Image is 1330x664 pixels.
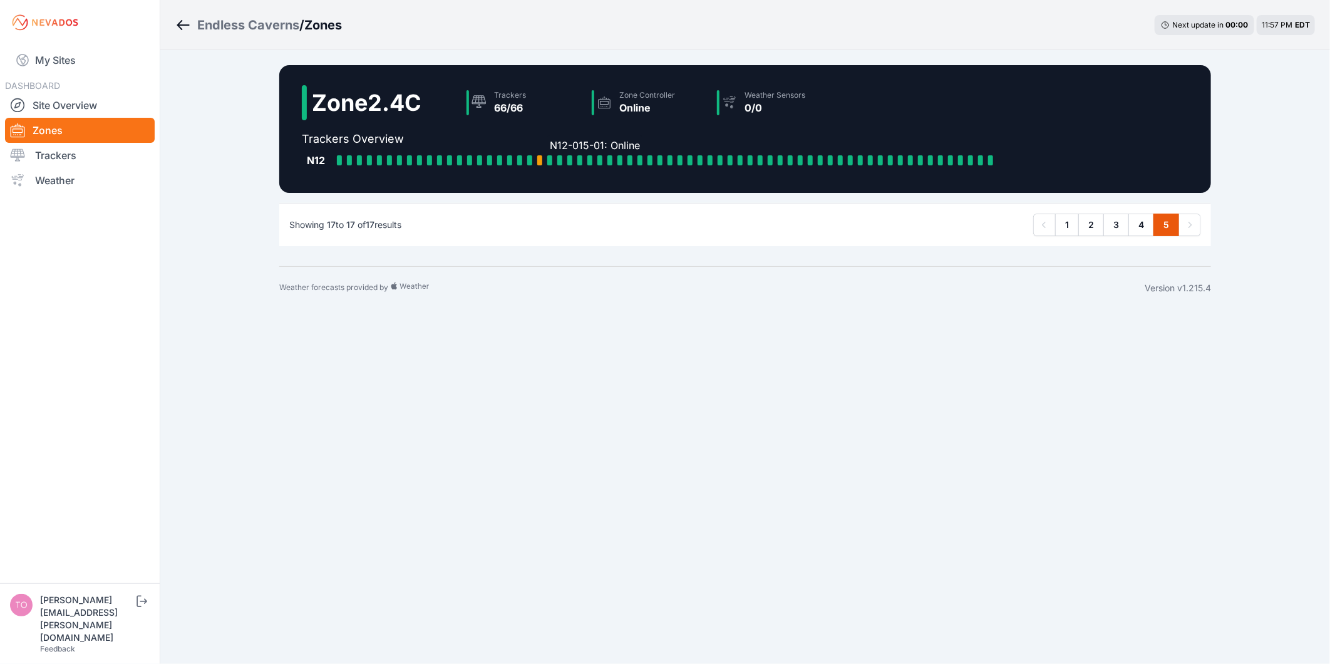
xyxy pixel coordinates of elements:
[304,16,342,34] h3: Zones
[712,85,837,120] a: Weather Sensors0/0
[745,100,805,115] div: 0/0
[494,100,526,115] div: 66/66
[5,168,155,193] a: Weather
[5,118,155,143] a: Zones
[461,85,587,120] a: Trackers66/66
[197,16,299,34] a: Endless Caverns
[1078,214,1104,236] a: 2
[307,153,332,168] div: N12
[1172,20,1224,29] span: Next update in
[1295,20,1310,29] span: EDT
[1225,20,1248,30] div: 00 : 00
[1055,214,1079,236] a: 1
[327,219,336,230] span: 17
[175,9,342,41] nav: Breadcrumb
[366,219,374,230] span: 17
[5,45,155,75] a: My Sites
[10,594,33,616] img: tomasz.barcz@energix-group.com
[1103,214,1129,236] a: 3
[494,90,526,100] div: Trackers
[346,219,355,230] span: 17
[299,16,304,34] span: /
[1153,214,1179,236] a: 5
[5,143,155,168] a: Trackers
[1033,214,1201,236] nav: Pagination
[1262,20,1292,29] span: 11:57 PM
[279,282,1145,294] div: Weather forecasts provided by
[302,130,1003,148] h2: Trackers Overview
[289,219,401,231] p: Showing to of results
[547,155,557,165] a: N12-015-01: Online
[619,100,675,115] div: Online
[745,90,805,100] div: Weather Sensors
[619,90,675,100] div: Zone Controller
[5,93,155,118] a: Site Overview
[10,13,80,33] img: Nevados
[40,594,134,644] div: [PERSON_NAME][EMAIL_ADDRESS][PERSON_NAME][DOMAIN_NAME]
[5,80,60,91] span: DASHBOARD
[312,90,421,115] h2: Zone 2.4C
[1128,214,1154,236] a: 4
[1145,282,1211,294] div: Version v1.215.4
[40,644,75,653] a: Feedback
